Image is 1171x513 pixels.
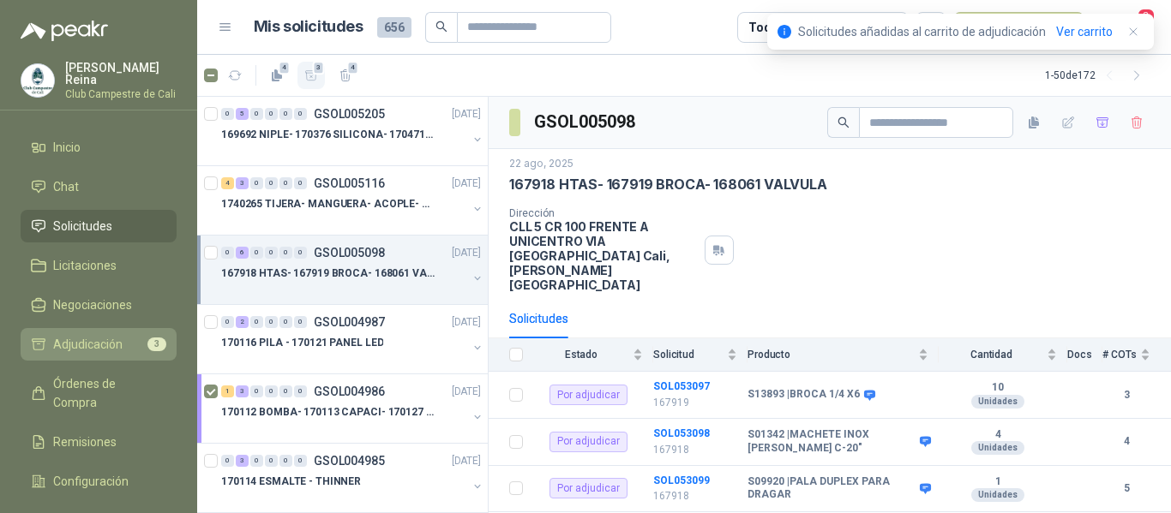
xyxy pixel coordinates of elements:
span: Negociaciones [53,295,132,314]
b: 4 [1102,433,1150,450]
span: Inicio [53,138,81,157]
a: 1 3 0 0 0 0 GSOL004986[DATE] 170112 BOMBA- 170113 CAPACI- 170127 MOTOR 170119 R [221,381,484,436]
p: 167918 HTAS- 167919 BROCA- 168061 VALVULA [509,176,827,194]
div: Por adjudicar [549,432,628,452]
div: 1 - 50 de 172 [1045,62,1150,89]
div: 0 [221,108,234,120]
div: 4 [221,177,234,189]
div: 0 [250,177,263,189]
div: Unidades [971,488,1024,502]
p: [DATE] [452,384,481,400]
button: 8 [1120,12,1150,43]
b: S01342 | MACHETE INOX [PERSON_NAME] C-20" [748,428,916,455]
span: Configuración [53,472,129,491]
div: 0 [294,177,307,189]
a: SOL053098 [653,427,710,439]
div: 0 [221,247,234,259]
div: 3 [236,455,249,467]
span: # COTs [1102,349,1137,361]
a: Órdenes de Compra [21,367,177,419]
div: 0 [265,247,278,259]
img: Logo peakr [21,21,108,41]
a: Configuración [21,465,177,498]
span: 656 [377,17,411,38]
div: 0 [294,385,307,397]
img: Company Logo [21,64,54,97]
div: 0 [279,455,292,467]
span: info-circle [778,25,791,39]
a: Licitaciones [21,249,177,282]
p: 167918 HTAS- 167919 BROCA- 168061 VALVULA [221,265,435,282]
th: Cantidad [939,338,1067,372]
button: 4 [332,62,359,89]
b: 4 [939,428,1057,442]
b: 5 [1102,480,1150,497]
div: 0 [294,247,307,259]
p: [DATE] [452,245,481,261]
div: 0 [279,247,292,259]
b: S09920 | PALA DUPLEX PARA DRAGAR [748,475,916,502]
a: Inicio [21,131,177,164]
span: 8 [1137,8,1156,24]
h1: Mis solicitudes [254,15,363,39]
a: Solicitudes [21,210,177,242]
p: [PERSON_NAME] Reina [65,62,177,86]
div: 0 [250,455,263,467]
p: Club Campestre de Cali [65,89,177,99]
p: 167918 [653,488,737,504]
a: Remisiones [21,426,177,458]
p: GSOL005116 [314,177,385,189]
a: Chat [21,170,177,203]
p: 167918 [653,442,737,458]
div: 0 [265,177,278,189]
div: 0 [294,108,307,120]
div: 0 [250,108,263,120]
a: SOL053099 [653,474,710,486]
a: Adjudicación3 [21,328,177,361]
span: Producto [748,349,915,361]
a: 4 3 0 0 0 0 GSOL005116[DATE] 1740265 TIJERA- MANGUERA- ACOPLE- SURTIDORES [221,173,484,228]
b: 3 [1102,387,1150,403]
span: Cantidad [939,349,1043,361]
span: 3 [147,337,166,351]
div: 0 [279,316,292,328]
a: Ver carrito [1056,22,1113,41]
p: [DATE] [452,176,481,192]
div: 0 [294,316,307,328]
b: 1 [939,475,1057,489]
p: GSOL004987 [314,316,385,328]
span: 3 [313,61,325,75]
span: Remisiones [53,432,117,451]
p: 170116 PILA - 170121 PANEL LED [221,335,383,351]
div: Por adjudicar [549,478,628,498]
div: Todas [748,18,784,37]
div: 5 [236,108,249,120]
span: Solicitudes [53,217,112,236]
button: 3 [297,62,325,89]
div: 0 [265,455,278,467]
p: 169692 NIPLE- 170376 SILICONA- 170471 VALVULA REG [221,127,435,143]
span: search [435,21,447,33]
p: GSOL004985 [314,455,385,467]
div: Unidades [971,395,1024,409]
span: Licitaciones [53,256,117,275]
div: Por adjudicar [549,385,628,405]
a: 0 5 0 0 0 0 GSOL005205[DATE] 169692 NIPLE- 170376 SILICONA- 170471 VALVULA REG [221,104,484,158]
p: [DATE] [452,314,481,331]
span: Adjudicación [53,335,123,354]
th: Producto [748,338,939,372]
p: 170114 ESMALTE - THINNER [221,474,361,490]
a: SOL053097 [653,380,710,392]
a: 0 6 0 0 0 0 GSOL005098[DATE] 167918 HTAS- 167919 BROCA- 168061 VALVULA [221,242,484,297]
p: [DATE] [452,453,481,469]
div: Unidades [971,441,1024,455]
p: GSOL005205 [314,108,385,120]
b: S13893 | BROCA 1/4 X6 [748,388,860,402]
div: 1 [221,385,234,397]
div: 2 [236,316,249,328]
th: # COTs [1102,338,1171,372]
div: 0 [279,385,292,397]
p: 1740265 TIJERA- MANGUERA- ACOPLE- SURTIDORES [221,196,435,212]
